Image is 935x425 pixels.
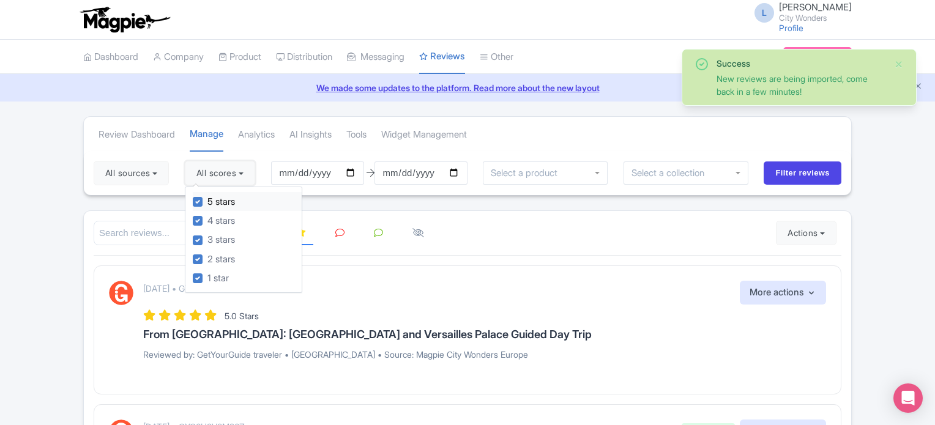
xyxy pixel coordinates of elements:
a: We made some updates to the platform. Read more about the new layout [7,81,928,94]
input: Search reviews... [94,221,281,246]
button: Close [894,57,904,72]
input: Filter reviews [764,161,841,185]
a: Other [480,40,513,74]
span: 5.0 Stars [225,311,259,321]
a: Tools [346,118,367,152]
button: Actions [776,221,836,245]
div: Open Intercom Messenger [893,383,923,413]
label: 1 star [207,272,229,286]
button: All sources [94,161,169,185]
label: 3 stars [207,233,235,247]
a: Distribution [276,40,332,74]
input: Select a product [491,168,564,179]
div: Success [717,57,884,70]
p: [DATE] • GYG32MMN5575 [143,282,245,295]
img: GetYourGuide Logo [109,281,133,305]
img: logo-ab69f6fb50320c5b225c76a69d11143b.png [77,6,172,33]
p: Reviewed by: GetYourGuide traveler • [GEOGRAPHIC_DATA] • Source: Magpie City Wonders Europe [143,348,826,361]
button: Close announcement [914,80,923,94]
a: Dashboard [83,40,138,74]
a: L [PERSON_NAME] City Wonders [747,2,852,22]
a: Review Dashboard [99,118,175,152]
a: Analytics [238,118,275,152]
a: Product [218,40,261,74]
button: All scores [185,161,255,185]
div: All scores [185,187,302,294]
a: Profile [779,23,803,33]
a: Subscription [783,47,852,65]
h3: From [GEOGRAPHIC_DATA]: [GEOGRAPHIC_DATA] and Versailles Palace Guided Day Trip [143,328,826,341]
button: More actions [740,281,826,305]
a: Company [153,40,204,74]
label: 4 stars [207,214,235,228]
label: 5 stars [207,195,235,209]
div: New reviews are being imported, come back in a few minutes! [717,72,884,98]
a: AI Insights [289,118,332,152]
a: Widget Management [381,118,467,152]
span: [PERSON_NAME] [779,1,852,13]
a: Reviews [419,40,465,75]
small: City Wonders [779,14,852,22]
a: Manage [190,117,223,152]
label: 2 stars [207,253,235,267]
span: L [754,3,774,23]
a: Messaging [347,40,404,74]
input: Select a collection [631,168,713,179]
